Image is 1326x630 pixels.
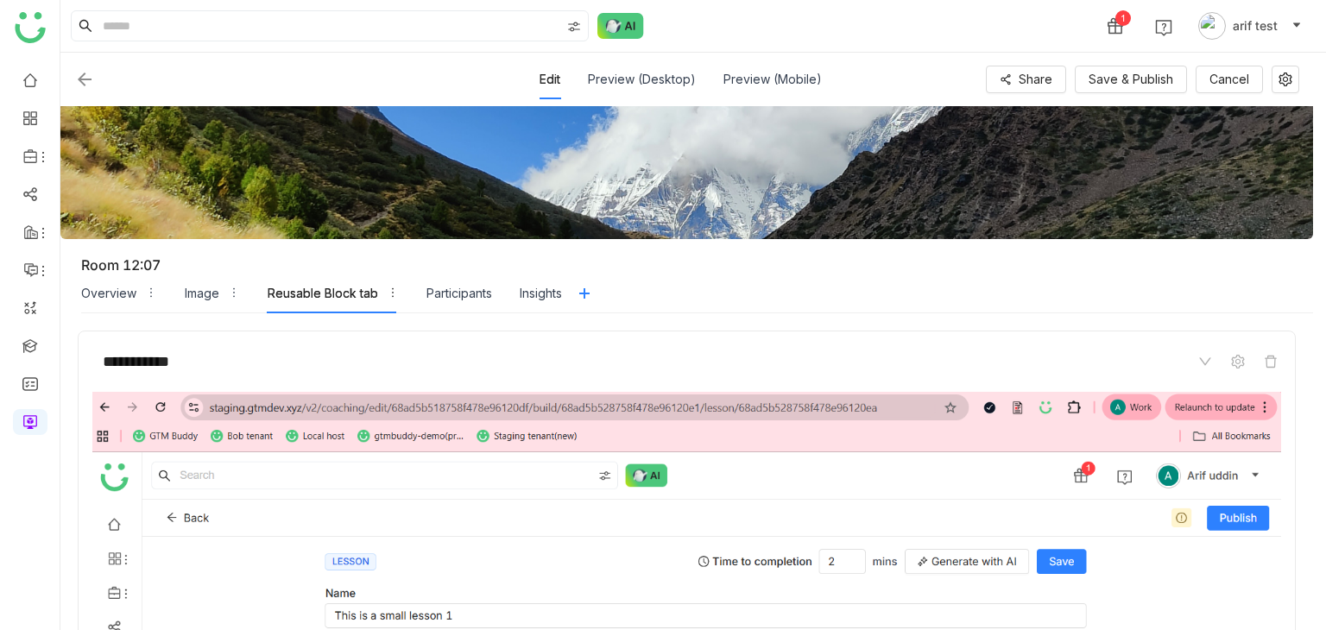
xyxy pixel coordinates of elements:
[597,13,644,39] img: ask-buddy-normal.svg
[588,60,696,99] div: Preview (Desktop)
[567,20,581,34] img: search-type.svg
[268,284,378,303] div: Reusable Block tab
[1075,66,1187,93] button: Save & Publish
[74,69,95,90] img: back.svg
[81,284,136,303] div: Overview
[1209,70,1249,89] span: Cancel
[15,12,46,43] img: logo
[1089,70,1173,89] span: Save & Publish
[723,60,822,99] div: Preview (Mobile)
[540,60,560,99] div: Edit
[520,284,562,303] div: Insights
[1195,12,1305,40] button: arif test
[1115,10,1131,26] div: 1
[986,66,1066,93] button: Share
[1019,70,1052,89] span: Share
[426,284,492,303] div: Participants
[185,284,219,303] div: Image
[1196,66,1263,93] button: Cancel
[81,256,1313,274] div: Room 12:07
[1198,12,1226,40] img: avatar
[1233,16,1278,35] span: arif test
[1155,19,1172,36] img: help.svg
